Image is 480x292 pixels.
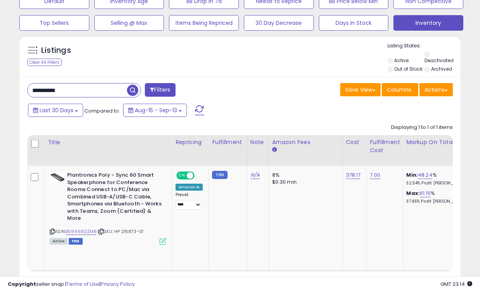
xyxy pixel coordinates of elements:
div: Clear All Filters [27,59,62,66]
b: Min: [406,171,418,179]
small: FBM [212,171,227,179]
label: Out of Stock [394,66,423,72]
span: 2025-10-14 23:14 GMT [440,280,472,288]
div: Fulfillment Cost [370,138,400,155]
b: Plantronics Poly - Sync 60 Smart Speakerphone for Conference Rooms Connect to PC/Mac via Combined... [67,172,162,224]
a: B09666DZMB [66,228,96,235]
label: Deactivated [424,57,454,64]
div: % [406,172,471,186]
div: Preset: [176,192,203,210]
span: ON [177,172,187,179]
h5: Listings [41,45,71,56]
p: 32.54% Profit [PERSON_NAME] [406,181,471,186]
button: Filters [145,83,175,97]
span: Compared to: [84,107,120,115]
a: 7.00 [370,171,380,179]
div: Displaying 1 to 1 of 1 items [391,124,453,131]
div: Markup on Total Cost [406,138,473,146]
div: % [406,190,471,204]
a: Terms of Use [66,280,99,288]
small: Amazon Fees. [272,146,277,153]
p: 37.95% Profit [PERSON_NAME] [406,199,471,204]
button: 30 Day Decrease [244,15,314,31]
div: Fulfillment [212,138,243,146]
div: ASIN: [50,172,166,244]
span: Aug-15 - Sep-13 [135,106,177,114]
a: Privacy Policy [101,280,135,288]
div: Title [48,138,169,146]
a: 378.17 [346,171,361,179]
a: 48.24 [418,171,433,179]
label: Active [394,57,409,64]
div: $0.30 min [272,179,337,186]
div: Amazon AI [176,184,203,191]
span: Columns [387,86,411,94]
span: All listings currently available for purchase on Amazon [50,238,68,245]
button: Top Sellers [19,15,89,31]
button: Days In Stock [319,15,389,31]
div: Note [250,138,266,146]
button: Last 30 Days [28,104,83,117]
div: Cost [346,138,363,146]
b: Max: [406,189,420,197]
span: FBM [69,238,83,245]
span: | SKU: HP 216873-01 [97,228,143,235]
label: Archived [431,66,452,72]
a: N/A [250,171,260,179]
div: Amazon Fees [272,138,339,146]
div: seller snap | | [8,281,135,288]
button: Columns [382,83,418,96]
button: Inventory [393,15,463,31]
img: 31GWkH8x7kL._SL40_.jpg [50,172,65,183]
button: Selling @ Max [94,15,164,31]
th: The percentage added to the cost of goods (COGS) that forms the calculator for Min & Max prices. [403,135,477,166]
button: Aug-15 - Sep-13 [123,104,187,117]
button: Items Being Repriced [169,15,239,31]
button: Actions [419,83,453,96]
span: OFF [193,172,206,179]
p: Listing States: [388,42,461,50]
div: 8% [272,172,337,179]
div: Repricing [176,138,205,146]
a: 61.15 [420,189,431,197]
strong: Copyright [8,280,36,288]
span: Last 30 Days [40,106,73,114]
button: Save View [340,83,381,96]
